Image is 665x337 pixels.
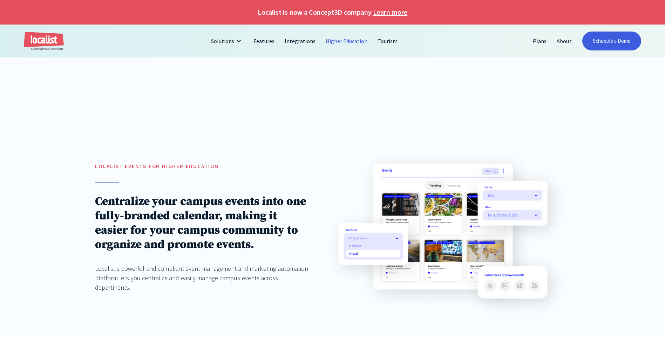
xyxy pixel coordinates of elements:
a: Integrations [280,33,321,49]
a: Learn more [373,7,407,18]
a: home [24,32,64,50]
div: Localist's powerful and compliant event management and marketing automation platform lets you cen... [95,264,309,292]
a: Plans [528,33,552,49]
a: Features [249,33,280,49]
div: Solutions [211,37,234,45]
h5: localist Events for Higher education [95,163,309,171]
a: About [552,33,577,49]
a: Tourism [373,33,403,49]
div: Solutions [206,33,248,49]
a: Higher Education [321,33,373,49]
h1: Centralize your campus events into one fully-branded calendar, making it easier for your campus c... [95,194,309,252]
a: Schedule a Demo [582,32,642,50]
